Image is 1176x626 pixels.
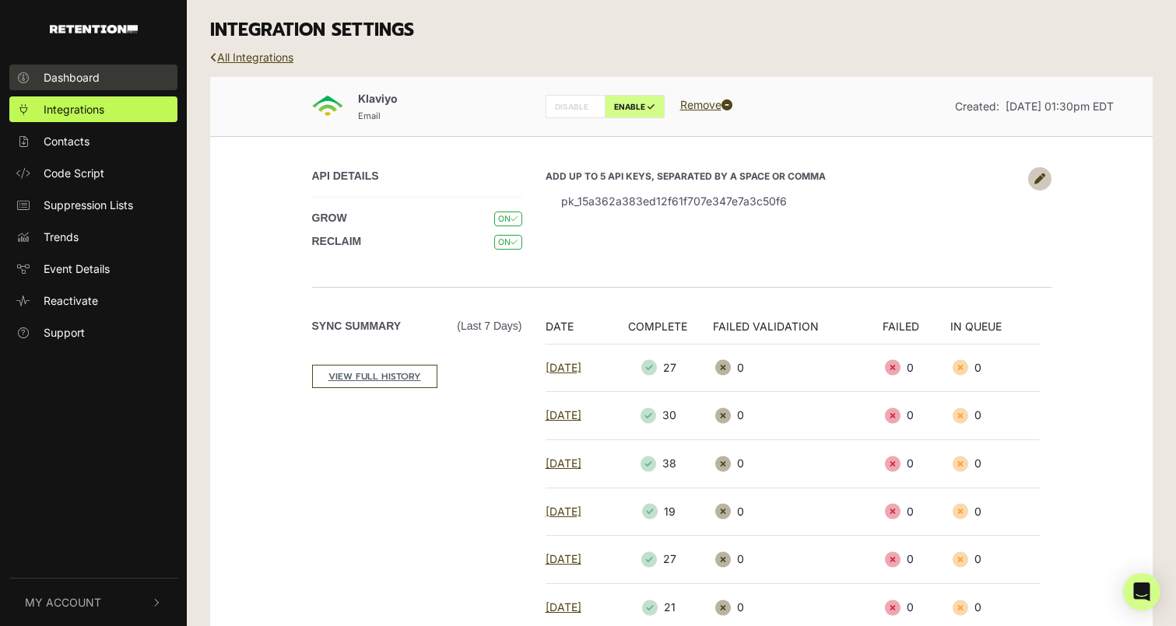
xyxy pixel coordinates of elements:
[612,392,713,440] td: 30
[1006,100,1114,113] span: [DATE] 01:30pm EDT
[9,224,177,250] a: Trends
[312,90,343,121] img: Klaviyo
[25,594,101,610] span: My Account
[546,361,581,374] a: [DATE]
[605,95,665,118] label: ENABLE
[883,318,950,344] th: FAILED
[546,552,581,565] a: [DATE]
[883,536,950,584] td: 0
[457,318,521,334] span: (Last 7 days)
[312,318,522,334] label: Sync Summary
[950,439,1040,488] td: 0
[950,536,1040,584] td: 0
[883,392,950,440] td: 0
[713,318,883,344] th: FAILED VALIDATION
[44,197,133,213] span: Suppression Lists
[612,536,713,584] td: 27
[9,192,177,218] a: Suppression Lists
[210,51,293,64] a: All Integrations
[494,235,521,250] span: ON
[9,288,177,313] a: Reactivate
[44,292,98,309] span: Reactivate
[9,320,177,345] a: Support
[9,160,177,186] a: Code Script
[612,318,713,344] th: COMPLETE
[612,439,713,488] td: 38
[950,318,1040,344] th: IN QUEUE
[546,184,1020,219] li: pk_15a362a383ed12f61f707e347e7a3c50f6
[612,488,713,536] td: 19
[9,256,177,282] a: Event Details
[612,344,713,392] td: 27
[44,324,85,341] span: Support
[50,25,138,33] img: Retention.com
[950,344,1040,392] td: 0
[955,100,999,113] span: Created:
[358,92,398,105] span: Klaviyo
[9,96,177,122] a: Integrations
[883,439,950,488] td: 0
[883,344,950,392] td: 0
[950,488,1040,536] td: 0
[44,133,90,149] span: Contacts
[546,95,606,118] label: DISABLE
[713,536,883,584] td: 0
[44,101,104,117] span: Integrations
[210,19,1153,41] h3: INTEGRATION SETTINGS
[680,98,732,111] a: Remove
[312,365,437,388] a: VIEW FULL HISTORY
[9,65,177,90] a: Dashboard
[713,344,883,392] td: 0
[546,505,581,518] a: [DATE]
[950,392,1040,440] td: 0
[312,210,347,226] label: GROW
[44,261,110,277] span: Event Details
[546,170,826,182] strong: Add up to 5 API keys, separated by a space or comma
[883,488,950,536] td: 0
[44,165,104,181] span: Code Script
[1123,573,1160,610] div: Open Intercom Messenger
[546,600,581,614] a: [DATE]
[546,318,612,344] th: DATE
[713,439,883,488] td: 0
[713,392,883,440] td: 0
[44,69,100,86] span: Dashboard
[546,456,581,470] a: [DATE]
[312,233,362,250] label: RECLAIM
[494,212,521,226] span: ON
[44,229,79,245] span: Trends
[9,128,177,154] a: Contacts
[358,110,381,121] small: Email
[713,488,883,536] td: 0
[312,168,379,184] label: API DETAILS
[9,579,177,626] button: My Account
[546,408,581,421] a: [DATE]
